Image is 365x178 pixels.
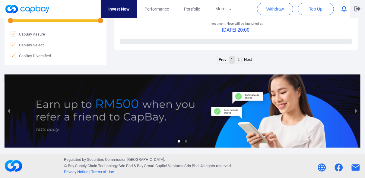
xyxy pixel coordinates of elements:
[352,74,360,148] button: next slide / item
[236,56,241,64] a: Page 2
[209,21,263,27] p: Investment Note will be launched at
[5,74,13,148] button: previous slide / item
[91,170,114,174] a: Terms of Use
[298,3,334,15] button: Top Up
[230,56,235,64] a: Page 1 is your current page
[137,164,198,168] span: Bay Smart Capital Ventures Sdn Bhd
[11,53,51,59] span: CapBay Diversified
[257,3,293,15] button: Withdraw
[64,170,88,174] a: Privacy Notice
[178,140,180,142] li: slide item 1
[243,56,254,64] a: Next page
[144,6,169,12] span: Performance
[309,6,322,12] span: Top Up
[11,42,44,48] span: CapBay Select
[185,140,187,142] li: slide item 2
[64,157,232,175] p: Regulated by Securities Commission [GEOGRAPHIC_DATA]. © Bay Supply Chain Technology Sdn Bhd & . A...
[184,6,200,12] span: Portfolio
[217,56,228,64] a: Previous page
[209,26,263,34] p: [DATE] 20:00
[5,157,22,175] img: footerLogo
[11,31,45,37] span: CapBay Assure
